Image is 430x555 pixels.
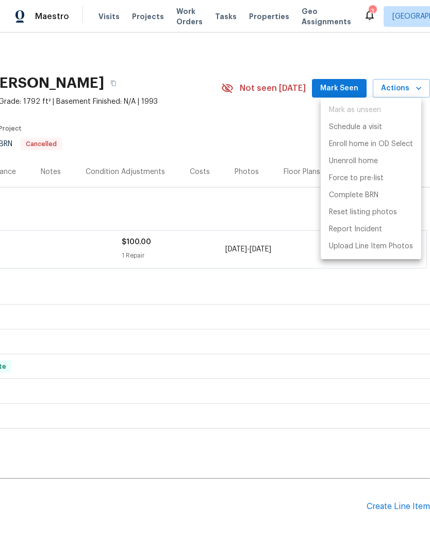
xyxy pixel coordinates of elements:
p: Unenroll home [329,156,378,167]
p: Force to pre-list [329,173,384,184]
p: Schedule a visit [329,122,382,133]
p: Upload Line Item Photos [329,241,413,252]
p: Enroll home in OD Select [329,139,413,150]
p: Complete BRN [329,190,378,201]
p: Report Incident [329,224,382,235]
p: Reset listing photos [329,207,397,218]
